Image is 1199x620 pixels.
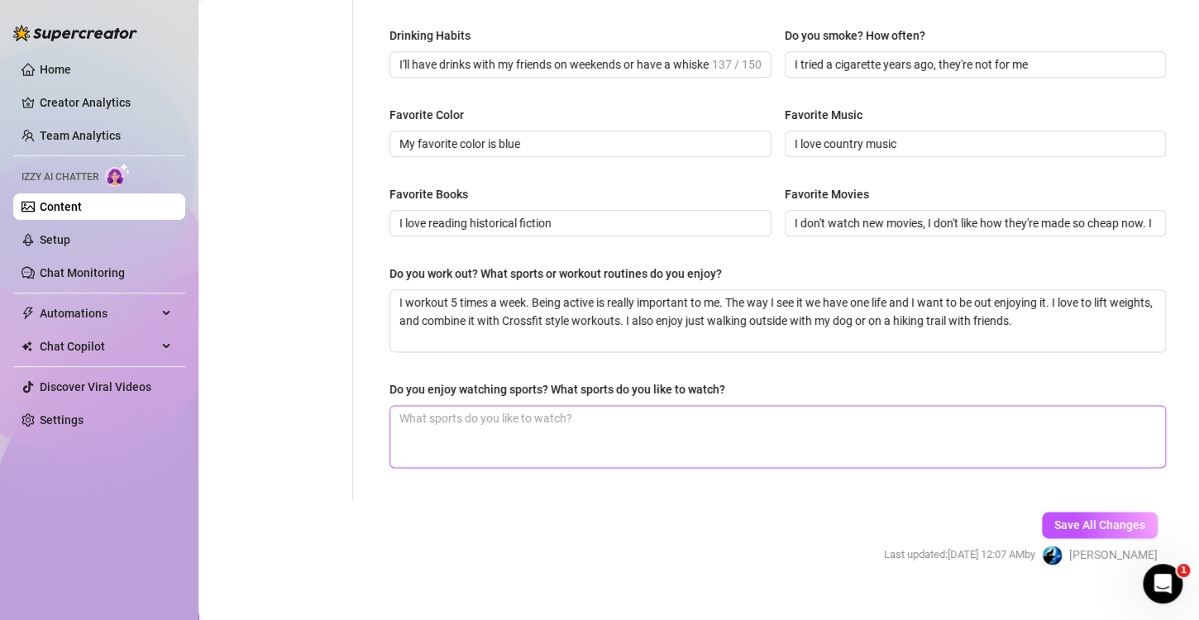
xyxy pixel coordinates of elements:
[390,290,1165,351] textarea: Do you work out? What sports or workout routines do you enjoy?
[389,106,475,124] label: Favorite Color
[21,307,35,320] span: thunderbolt
[389,185,468,203] div: Favorite Books
[795,55,1154,74] input: Do you smoke? How often?
[399,214,758,232] input: Favorite Books
[40,129,121,142] a: Team Analytics
[389,380,737,398] label: Do you enjoy watching sports? What sports do you like to watch?
[1177,564,1190,577] span: 1
[40,63,71,76] a: Home
[399,135,758,153] input: Favorite Color
[40,200,82,213] a: Content
[40,233,70,246] a: Setup
[795,214,1154,232] input: Favorite Movies
[785,26,925,45] div: Do you smoke? How often?
[40,413,84,427] a: Settings
[785,185,869,203] div: Favorite Movies
[389,106,464,124] div: Favorite Color
[389,380,725,398] div: Do you enjoy watching sports? What sports do you like to watch?
[21,169,98,185] span: Izzy AI Chatter
[795,135,1154,153] input: Favorite Music
[1069,546,1158,564] span: [PERSON_NAME]
[884,546,1035,563] span: Last updated: [DATE] 12:07 AM by
[389,265,733,283] label: Do you work out? What sports or workout routines do you enjoy?
[1143,564,1182,603] iframe: Intercom live chat
[40,300,157,327] span: Automations
[389,26,471,45] div: Drinking Habits
[40,89,172,116] a: Creator Analytics
[40,266,125,279] a: Chat Monitoring
[389,265,722,283] div: Do you work out? What sports or workout routines do you enjoy?
[40,333,157,360] span: Chat Copilot
[785,26,937,45] label: Do you smoke? How often?
[785,106,862,124] div: Favorite Music
[389,26,482,45] label: Drinking Habits
[1042,512,1158,538] button: Save All Changes
[399,55,709,74] input: Drinking Habits
[105,163,131,187] img: AI Chatter
[389,185,480,203] label: Favorite Books
[785,185,881,203] label: Favorite Movies
[1054,518,1145,532] span: Save All Changes
[13,25,137,41] img: logo-BBDzfeDw.svg
[21,341,32,352] img: Chat Copilot
[40,380,151,393] a: Discover Viral Videos
[712,55,762,74] span: 137 / 150
[390,406,1165,467] textarea: Do you enjoy watching sports? What sports do you like to watch?
[1043,546,1062,565] img: Dominic Barry
[785,106,874,124] label: Favorite Music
